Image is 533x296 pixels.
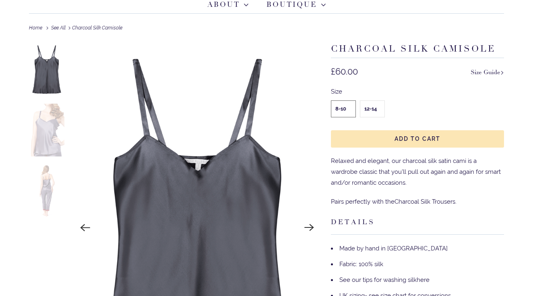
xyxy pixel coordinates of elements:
[331,272,504,288] li: See our tips for washing silk
[331,256,504,272] li: Fabric: 100% silk
[29,104,64,156] img: Charcoal Silk Camisole
[331,196,504,207] p: Pairs perfectly with the .
[29,25,45,31] a: Home
[360,101,384,117] label: 12-14
[29,43,64,96] img: Charcoal Silk Camisole
[471,66,504,78] a: Size Guide
[331,215,504,235] h3: Details
[331,66,358,77] span: £60.00
[29,164,64,217] img: Charcoal Silk Camisole
[331,130,504,148] button: Add to Cart
[51,25,66,31] a: See All
[29,25,42,31] span: Home
[331,241,504,256] li: Made by hand in [GEOGRAPHIC_DATA]
[331,43,504,58] h1: Charcoal Silk Camisole
[331,101,355,117] label: 8-10
[395,198,455,205] a: Charcoal Silk Trousers
[331,156,504,188] p: Relaxed and elegant, our charcoal silk satin cami is a wardrobe classic that you'll pull out agai...
[395,135,440,142] span: Add to Cart
[76,219,94,237] button: Previous
[300,219,318,237] button: Next
[331,86,504,97] div: Size
[29,19,504,38] div: Charcoal Silk Camisole
[417,276,430,283] a: here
